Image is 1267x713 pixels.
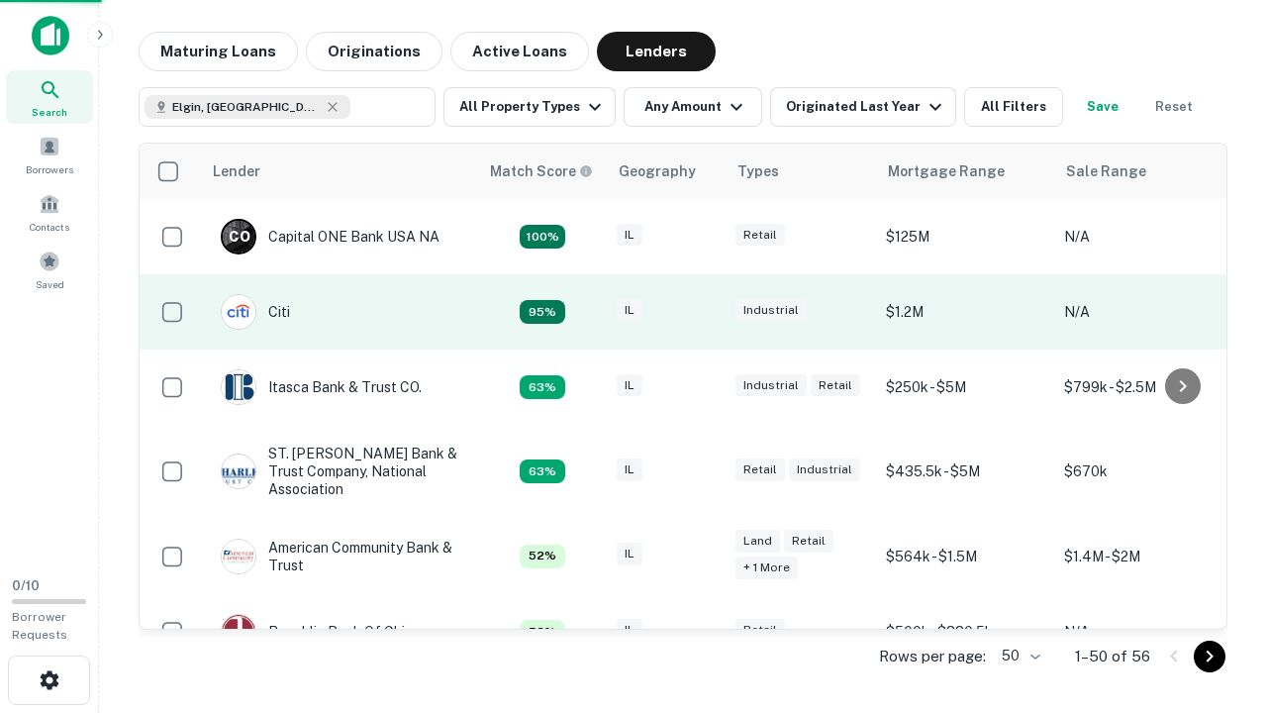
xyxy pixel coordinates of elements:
[994,642,1043,670] div: 50
[221,219,439,255] div: Capital ONE Bank USA NA
[1054,350,1232,425] td: $799k - $2.5M
[1066,159,1146,183] div: Sale Range
[735,530,780,553] div: Land
[26,161,73,177] span: Borrowers
[221,294,290,330] div: Citi
[1054,594,1232,669] td: N/A
[1168,555,1267,650] iframe: Chat Widget
[1054,519,1232,594] td: $1.4M - $2M
[443,87,616,127] button: All Property Types
[478,144,607,199] th: Capitalize uses an advanced AI algorithm to match your search with the best lender. The match sco...
[36,276,64,292] span: Saved
[879,645,986,668] p: Rows per page:
[6,70,93,124] a: Search
[12,610,67,642] span: Borrower Requests
[1071,87,1134,127] button: Save your search to get updates of matches that match your search criteria.
[786,95,947,119] div: Originated Last Year
[221,614,438,650] div: Republic Bank Of Chicago
[876,519,1054,594] td: $564k - $1.5M
[221,539,458,574] div: American Community Bank & Trust
[139,32,298,71] button: Maturing Loans
[520,375,565,399] div: Capitalize uses an advanced AI algorithm to match your search with the best lender. The match sco...
[1054,274,1232,350] td: N/A
[490,160,589,182] h6: Match Score
[1054,199,1232,274] td: N/A
[1194,641,1225,672] button: Go to next page
[32,104,67,120] span: Search
[450,32,589,71] button: Active Loans
[222,615,255,649] img: picture
[735,557,798,579] div: + 1 more
[6,185,93,239] a: Contacts
[1142,87,1206,127] button: Reset
[964,87,1063,127] button: All Filters
[6,243,93,296] a: Saved
[222,370,255,404] img: picture
[1054,144,1232,199] th: Sale Range
[201,144,478,199] th: Lender
[770,87,956,127] button: Originated Last Year
[876,144,1054,199] th: Mortgage Range
[306,32,442,71] button: Originations
[229,227,249,248] p: C O
[617,458,642,481] div: IL
[735,619,785,642] div: Retail
[735,224,785,247] div: Retail
[520,620,565,644] div: Capitalize uses an advanced AI algorithm to match your search with the best lender. The match sco...
[737,159,779,183] div: Types
[222,540,255,573] img: picture
[789,458,860,481] div: Industrial
[6,128,93,181] a: Borrowers
[520,300,565,324] div: Capitalize uses an advanced AI algorithm to match your search with the best lender. The match sco...
[617,299,642,322] div: IL
[735,458,785,481] div: Retail
[520,225,565,249] div: Capitalize uses an advanced AI algorithm to match your search with the best lender. The match sco...
[617,543,642,565] div: IL
[172,98,321,116] span: Elgin, [GEOGRAPHIC_DATA], [GEOGRAPHIC_DATA]
[876,425,1054,519] td: $435.5k - $5M
[735,299,807,322] div: Industrial
[784,530,833,553] div: Retail
[12,578,40,593] span: 0 / 10
[876,199,1054,274] td: $125M
[221,445,458,499] div: ST. [PERSON_NAME] Bank & Trust Company, National Association
[876,594,1054,669] td: $500k - $880.5k
[607,144,726,199] th: Geography
[213,159,260,183] div: Lender
[888,159,1005,183] div: Mortgage Range
[617,374,642,397] div: IL
[811,374,860,397] div: Retail
[619,159,696,183] div: Geography
[520,545,565,568] div: Capitalize uses an advanced AI algorithm to match your search with the best lender. The match sco...
[221,369,422,405] div: Itasca Bank & Trust CO.
[624,87,762,127] button: Any Amount
[32,16,69,55] img: capitalize-icon.png
[222,455,255,488] img: picture
[1075,645,1150,668] p: 1–50 of 56
[726,144,876,199] th: Types
[30,219,69,235] span: Contacts
[617,619,642,642] div: IL
[876,350,1054,425] td: $250k - $5M
[617,224,642,247] div: IL
[735,374,807,397] div: Industrial
[876,274,1054,350] td: $1.2M
[597,32,716,71] button: Lenders
[520,459,565,483] div: Capitalize uses an advanced AI algorithm to match your search with the best lender. The match sco...
[222,295,255,329] img: picture
[490,160,593,182] div: Capitalize uses an advanced AI algorithm to match your search with the best lender. The match sco...
[1054,425,1232,519] td: $670k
